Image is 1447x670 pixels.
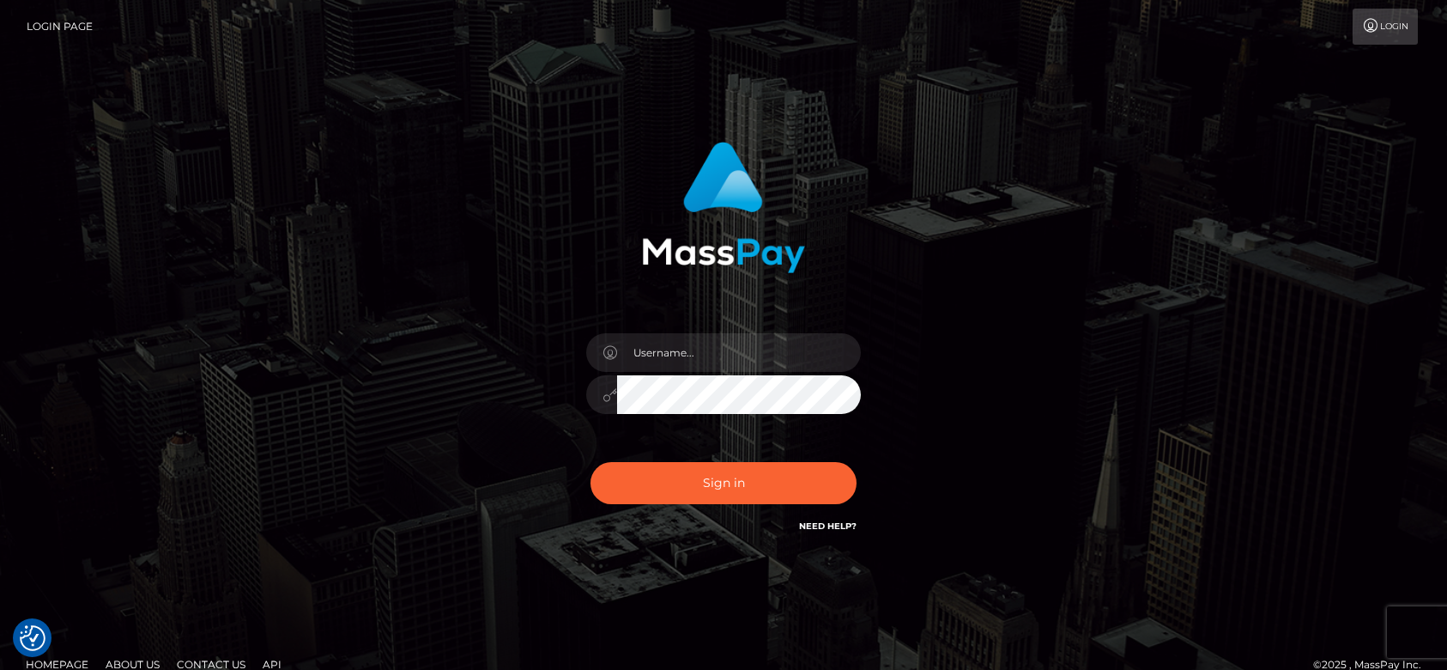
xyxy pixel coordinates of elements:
a: Need Help? [799,521,857,532]
img: MassPay Login [642,142,805,273]
img: Revisit consent button [20,625,45,651]
a: Login [1353,9,1418,45]
input: Username... [617,333,861,372]
button: Sign in [590,462,857,504]
button: Consent Preferences [20,625,45,651]
a: Login Page [27,9,93,45]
